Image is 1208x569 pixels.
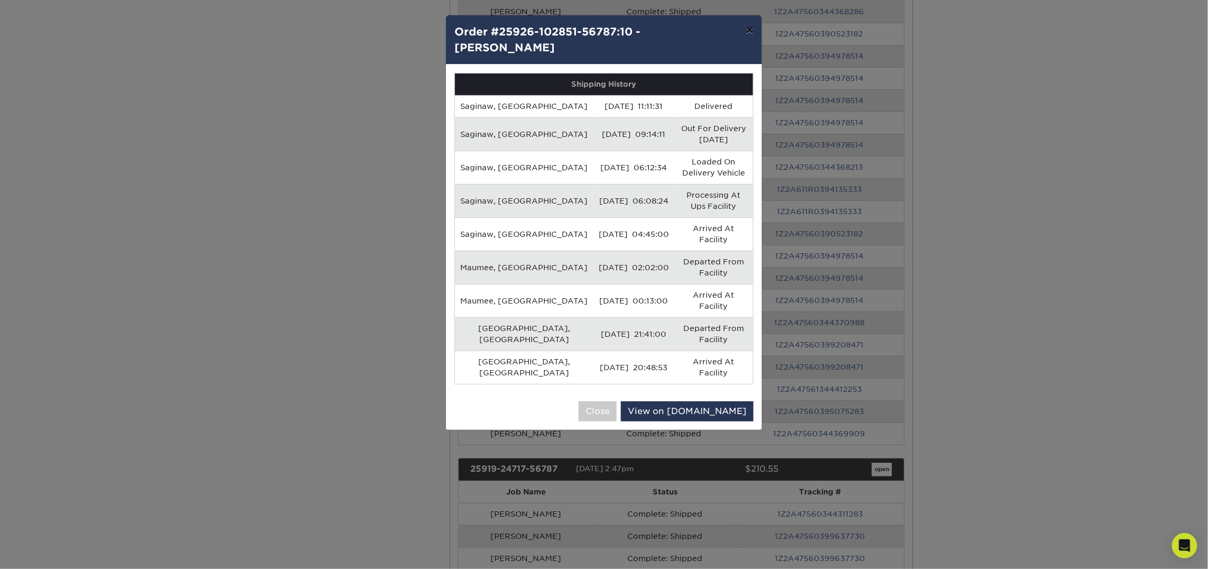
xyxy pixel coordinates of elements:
[593,184,674,217] td: [DATE] 06:08:24
[674,251,753,284] td: Departed From Facility
[674,317,753,351] td: Departed From Facility
[674,117,753,151] td: Out For Delivery [DATE]
[455,217,593,251] td: Saginaw, [GEOGRAPHIC_DATA]
[738,15,762,45] button: ×
[674,151,753,184] td: Loaded On Delivery Vehicle
[593,351,674,384] td: [DATE] 20:48:53
[593,151,674,184] td: [DATE] 06:12:34
[454,24,754,56] h4: Order #25926-102851-56787:10 - [PERSON_NAME]
[455,251,593,284] td: Maumee, [GEOGRAPHIC_DATA]
[1172,533,1197,558] div: Open Intercom Messenger
[455,184,593,217] td: Saginaw, [GEOGRAPHIC_DATA]
[455,74,753,95] th: Shipping History
[455,151,593,184] td: Saginaw, [GEOGRAPHIC_DATA]
[674,351,753,384] td: Arrived At Facility
[593,95,674,117] td: [DATE] 11:11:31
[674,95,753,117] td: Delivered
[593,217,674,251] td: [DATE] 04:45:00
[455,95,593,117] td: Saginaw, [GEOGRAPHIC_DATA]
[593,117,674,151] td: [DATE] 09:14:11
[455,284,593,317] td: Maumee, [GEOGRAPHIC_DATA]
[593,317,674,351] td: [DATE] 21:41:00
[593,284,674,317] td: [DATE] 00:13:00
[674,217,753,251] td: Arrived At Facility
[455,351,593,384] td: [GEOGRAPHIC_DATA], [GEOGRAPHIC_DATA]
[593,251,674,284] td: [DATE] 02:02:00
[455,117,593,151] td: Saginaw, [GEOGRAPHIC_DATA]
[621,401,754,421] a: View on [DOMAIN_NAME]
[674,184,753,217] td: Processing At Ups Facility
[579,401,617,421] button: Close
[455,317,593,351] td: [GEOGRAPHIC_DATA], [GEOGRAPHIC_DATA]
[674,284,753,317] td: Arrived At Facility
